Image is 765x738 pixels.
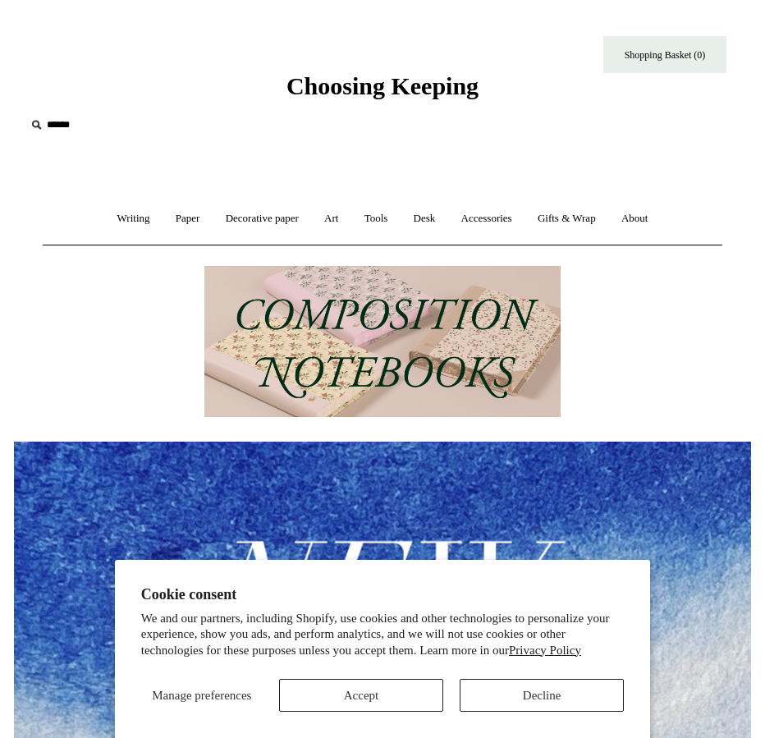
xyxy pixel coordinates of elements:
[450,197,524,241] a: Accessories
[402,197,447,241] a: Desk
[106,197,162,241] a: Writing
[509,644,581,657] a: Privacy Policy
[286,85,479,97] a: Choosing Keeping
[141,611,624,659] p: We and our partners, including Shopify, use cookies and other technologies to personalize your ex...
[460,679,624,712] button: Decline
[286,72,479,99] span: Choosing Keeping
[610,197,660,241] a: About
[603,36,726,73] a: Shopping Basket (0)
[204,266,561,418] img: 202302 Composition ledgers.jpg__PID:69722ee6-fa44-49dd-a067-31375e5d54ec
[141,586,624,603] h2: Cookie consent
[164,197,212,241] a: Paper
[141,679,263,712] button: Manage preferences
[214,197,310,241] a: Decorative paper
[279,679,443,712] button: Accept
[313,197,350,241] a: Art
[526,197,607,241] a: Gifts & Wrap
[152,689,251,702] span: Manage preferences
[353,197,400,241] a: Tools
